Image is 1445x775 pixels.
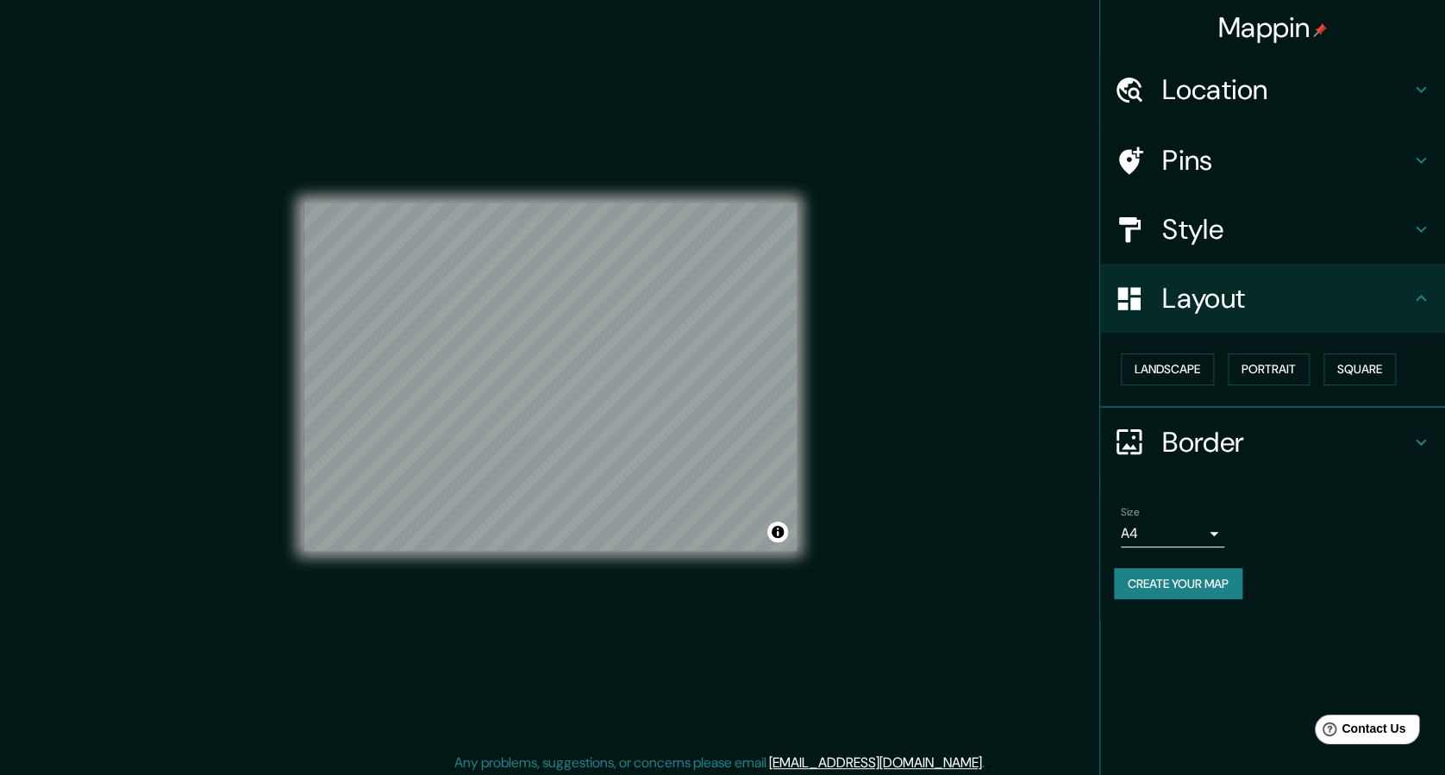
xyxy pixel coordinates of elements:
[1228,353,1310,385] button: Portrait
[1218,10,1328,45] h4: Mappin
[1121,520,1224,547] div: A4
[1100,195,1445,264] div: Style
[1162,212,1411,247] h4: Style
[1100,55,1445,124] div: Location
[1121,353,1214,385] button: Landscape
[1100,408,1445,477] div: Border
[1100,126,1445,195] div: Pins
[1162,72,1411,107] h4: Location
[1292,708,1426,756] iframe: Help widget launcher
[769,753,982,772] a: [EMAIL_ADDRESS][DOMAIN_NAME]
[1323,353,1396,385] button: Square
[1313,23,1327,37] img: pin-icon.png
[303,203,797,551] canvas: Map
[1162,425,1411,459] h4: Border
[987,753,991,773] div: .
[1100,264,1445,333] div: Layout
[767,522,788,542] button: Toggle attribution
[1114,568,1242,600] button: Create your map
[454,753,985,773] p: Any problems, suggestions, or concerns please email .
[985,753,987,773] div: .
[1121,504,1139,519] label: Size
[1162,281,1411,316] h4: Layout
[1162,143,1411,178] h4: Pins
